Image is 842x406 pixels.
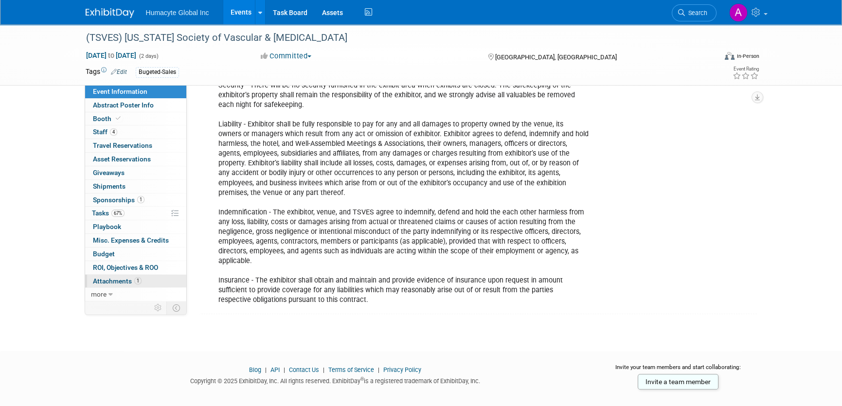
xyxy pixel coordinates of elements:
span: [DATE] [DATE] [86,51,137,60]
div: (TSVES) [US_STATE] Society of Vascular & [MEDICAL_DATA] [83,29,702,47]
img: Format-Inperson.png [725,52,735,60]
a: Staff4 [85,125,186,139]
a: more [85,288,186,301]
div: Invite your team members and start collaborating: [600,363,757,378]
a: Travel Reservations [85,139,186,152]
span: (2 days) [138,53,159,59]
span: Misc. Expenses & Credits [93,236,169,244]
span: Event Information [93,88,147,95]
span: [GEOGRAPHIC_DATA], [GEOGRAPHIC_DATA] [495,53,617,61]
span: Booth [93,115,123,123]
td: Toggle Event Tabs [166,301,186,314]
sup: ® [360,376,364,382]
a: ROI, Objectives & ROO [85,261,186,274]
span: | [321,366,327,373]
div: Event Rating [732,67,758,71]
span: Asset Reservations [93,155,151,163]
span: Abstract Poster Info [93,101,154,109]
a: Sponsorships1 [85,194,186,207]
span: Shipments [93,182,125,190]
span: 4 [110,128,117,136]
a: Attachments1 [85,275,186,288]
div: Bugeted-Sales [136,67,179,77]
span: ROI, Objectives & ROO [93,264,158,271]
a: Blog [249,366,261,373]
span: | [376,366,382,373]
span: Playbook [93,223,121,230]
div: In-Person [736,53,759,60]
button: Committed [257,51,315,61]
span: more [91,290,107,298]
a: Asset Reservations [85,153,186,166]
span: Tasks [92,209,125,217]
span: Travel Reservations [93,141,152,149]
span: Sponsorships [93,196,144,204]
a: Search [672,4,717,21]
a: Giveaways [85,166,186,179]
a: Booth [85,112,186,125]
a: Event Information [85,85,186,98]
a: Misc. Expenses & Credits [85,234,186,247]
div: Event Format [659,51,759,65]
a: Budget [85,247,186,261]
span: Giveaways [93,169,125,177]
div: Copyright © 2025 ExhibitDay, Inc. All rights reserved. ExhibitDay is a registered trademark of Ex... [86,374,586,386]
span: 67% [111,210,125,217]
span: Budget [93,250,115,258]
span: 1 [134,277,142,284]
span: 1 [137,196,144,203]
img: Adrian Diazgonsen [729,3,748,22]
a: Playbook [85,220,186,233]
a: Shipments [85,180,186,193]
a: Abstract Poster Info [85,99,186,112]
a: Privacy Policy [383,366,421,373]
span: | [281,366,287,373]
td: Tags [86,67,127,78]
span: Humacyte Global Inc [146,9,209,17]
span: | [263,366,269,373]
img: ExhibitDay [86,8,134,18]
a: Terms of Service [328,366,374,373]
span: to [107,52,116,59]
a: Edit [111,69,127,75]
span: Attachments [93,277,142,285]
a: Invite a team member [638,374,718,389]
a: API [270,366,280,373]
i: Booth reservation complete [116,116,121,121]
a: Tasks67% [85,207,186,220]
a: Contact Us [289,366,319,373]
span: Staff [93,128,117,136]
td: Personalize Event Tab Strip [150,301,167,314]
span: Search [685,9,707,17]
